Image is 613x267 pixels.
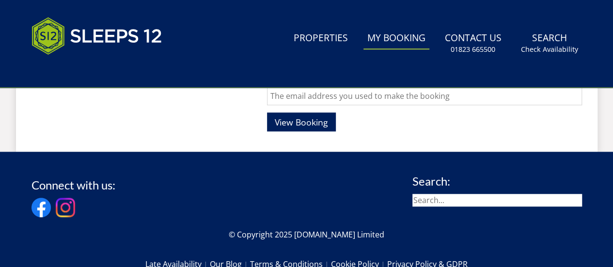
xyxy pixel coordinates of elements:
[412,194,582,206] input: Search...
[31,179,115,191] h3: Connect with us:
[517,28,582,59] a: SearchCheck Availability
[275,116,328,128] span: View Booking
[31,12,162,60] img: Sleeps 12
[27,66,128,74] iframe: Customer reviews powered by Trustpilot
[267,112,336,131] button: View Booking
[412,175,582,188] h3: Search:
[290,28,352,49] a: Properties
[441,28,505,59] a: Contact Us01823 665500
[451,45,495,54] small: 01823 665500
[56,198,75,217] img: Instagram
[31,229,582,240] p: © Copyright 2025 [DOMAIN_NAME] Limited
[363,28,429,49] a: My Booking
[521,45,578,54] small: Check Availability
[267,87,582,105] input: The email address you used to make the booking
[31,198,51,217] img: Facebook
